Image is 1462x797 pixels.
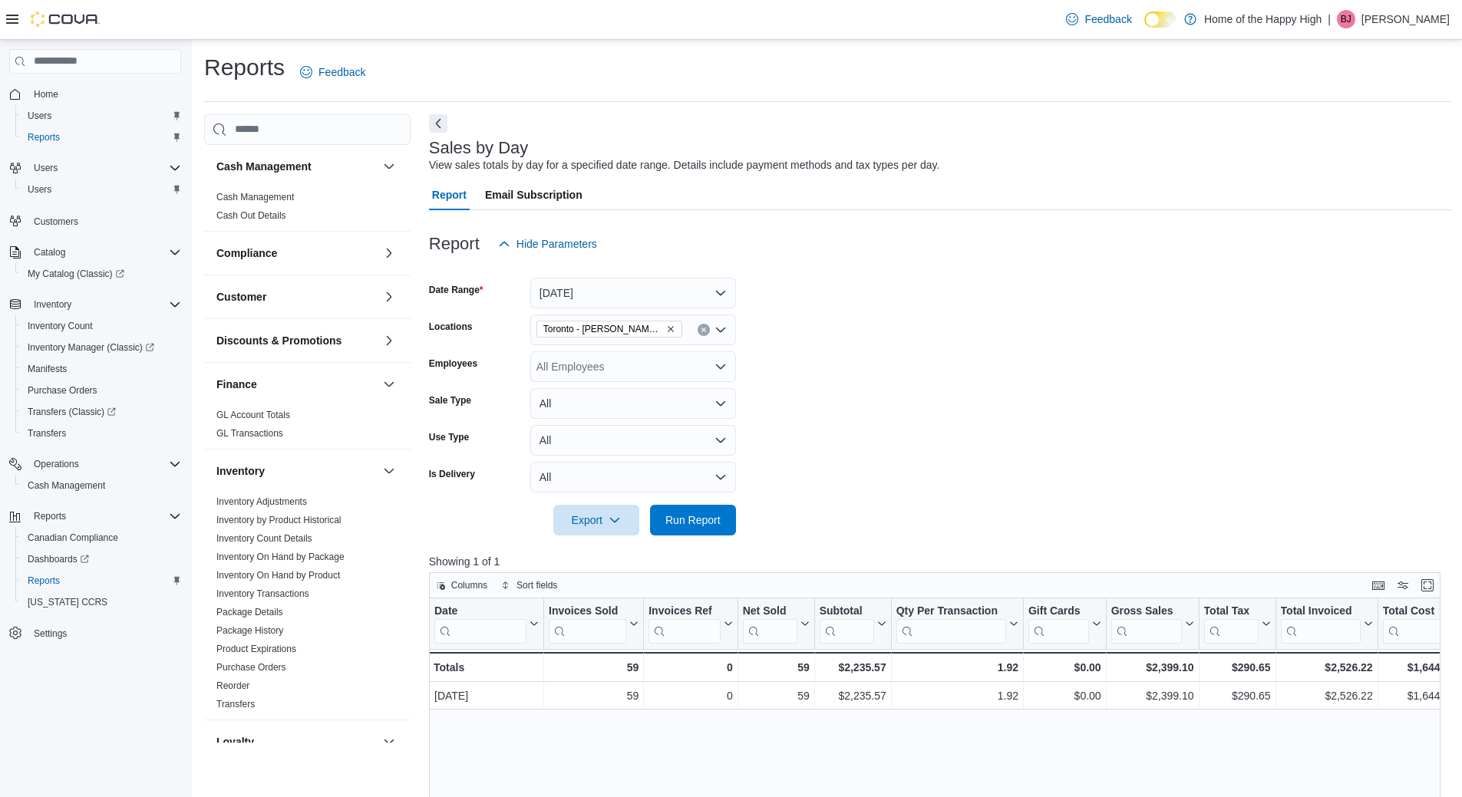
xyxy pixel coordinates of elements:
span: Inventory Count [28,320,93,332]
button: Run Report [650,505,736,535]
a: Reports [21,571,66,590]
a: Manifests [21,360,73,378]
span: Product Expirations [216,643,296,655]
div: Invoices Ref [648,604,720,644]
div: 0 [648,687,732,705]
span: Reports [28,575,60,587]
button: Cash Management [216,159,377,174]
button: [US_STATE] CCRS [15,591,187,613]
button: Display options [1394,576,1412,594]
span: Reorder [216,680,249,692]
button: Clear input [698,324,710,336]
button: Inventory Count [15,315,187,337]
button: Finance [380,375,398,394]
h3: Loyalty [216,734,254,749]
a: Purchase Orders [21,381,104,400]
a: GL Account Totals [216,410,290,420]
button: Finance [216,377,377,392]
div: Brock Jekill [1337,10,1355,28]
div: Inventory [204,492,411,720]
span: Inventory Transactions [216,588,309,600]
input: Dark Mode [1144,12,1177,28]
label: Date Range [429,284,483,296]
button: All [530,425,736,456]
button: Purchase Orders [15,380,187,401]
span: Dashboards [21,550,181,568]
span: Cash Management [216,191,294,203]
span: Users [28,183,51,196]
button: Operations [28,455,85,473]
button: Sort fields [495,576,563,594]
span: Columns [451,579,487,591]
button: Users [15,179,187,200]
button: Loyalty [380,733,398,751]
button: Compliance [216,245,377,261]
span: Toronto - Danforth Ave - Friendly Stranger [536,321,682,338]
span: Report [432,179,467,210]
button: Gross Sales [1111,604,1193,644]
div: Cash Management [204,188,411,231]
a: Users [21,107,58,125]
button: Invoices Ref [648,604,732,644]
span: Package Details [216,606,283,618]
span: Transfers (Classic) [21,403,181,421]
span: Reports [21,128,181,147]
button: Open list of options [714,361,727,373]
a: Inventory Transactions [216,588,309,599]
span: Toronto - [PERSON_NAME] Ave - Friendly Stranger [543,321,663,337]
span: Canadian Compliance [21,529,181,547]
button: Keyboard shortcuts [1369,576,1388,594]
div: [DATE] [434,687,539,705]
button: Inventory [216,463,377,479]
a: Feedback [294,57,371,87]
a: Inventory On Hand by Package [216,552,345,562]
span: Dashboards [28,553,89,565]
div: 1.92 [896,687,1018,705]
span: Transfers (Classic) [28,406,116,418]
span: Operations [34,458,79,470]
div: Subtotal [819,604,873,644]
label: Sale Type [429,394,471,407]
button: Date [434,604,539,644]
div: Gift Cards [1028,604,1089,619]
div: $290.65 [1203,658,1270,677]
label: Locations [429,321,473,333]
a: Canadian Compliance [21,529,124,547]
span: BJ [1341,10,1351,28]
div: $290.65 [1203,687,1270,705]
button: Total Tax [1203,604,1270,644]
div: Total Cost [1382,604,1442,619]
span: Settings [34,627,67,640]
button: Remove Toronto - Danforth Ave - Friendly Stranger from selection in this group [666,324,675,334]
a: Transfers (Classic) [15,401,187,423]
div: $2,235.57 [819,658,886,677]
span: Reports [28,507,181,525]
button: Catalog [3,242,187,263]
a: Inventory Manager (Classic) [21,338,160,357]
a: My Catalog (Classic) [15,263,187,285]
a: Dashboards [21,550,95,568]
span: Manifests [21,360,181,378]
button: Home [3,83,187,105]
h3: Report [429,235,480,253]
a: Inventory Count Details [216,533,312,544]
h3: Sales by Day [429,139,529,157]
button: Customers [3,209,187,232]
button: Settings [3,622,187,644]
span: Inventory [28,295,181,314]
img: Cova [31,12,100,27]
span: My Catalog (Classic) [28,268,124,280]
div: 59 [743,687,810,705]
button: Operations [3,453,187,475]
a: [US_STATE] CCRS [21,593,114,611]
div: Totals [434,658,539,677]
button: Total Invoiced [1280,604,1372,644]
a: Inventory On Hand by Product [216,570,340,581]
button: Compliance [380,244,398,262]
div: 59 [549,658,639,677]
span: Inventory Manager (Classic) [21,338,181,357]
a: Cash Out Details [216,210,286,221]
h3: Customer [216,289,266,305]
div: Total Tax [1203,604,1258,619]
div: Net Sold [742,604,797,644]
